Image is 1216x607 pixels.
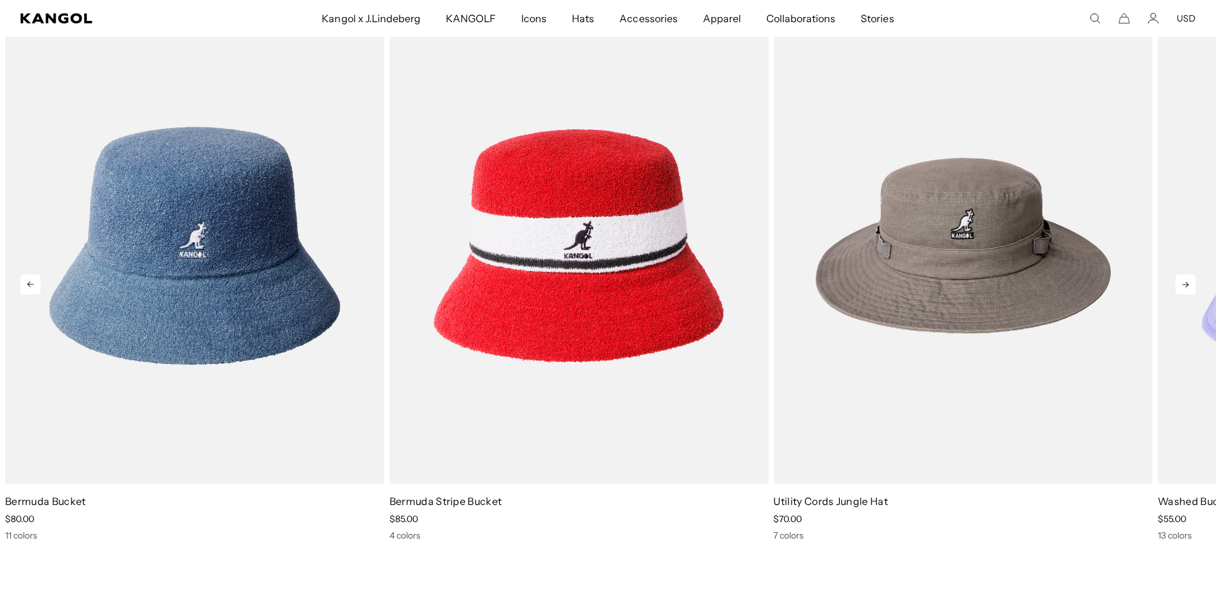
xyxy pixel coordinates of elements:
a: Bermuda Stripe Bucket [389,495,502,508]
img: Utility Cords Jungle Hat [773,8,1153,484]
summary: Search here [1089,13,1101,24]
button: Cart [1118,13,1130,24]
span: $80.00 [5,513,34,525]
button: USD [1177,13,1196,24]
img: Bermuda Stripe Bucket [389,8,769,484]
img: Bermuda Bucket [5,8,384,484]
a: Kangol [20,13,213,23]
div: 4 colors [389,530,769,541]
a: Account [1148,13,1159,24]
a: Utility Cords Jungle Hat [773,495,888,508]
span: $55.00 [1158,513,1186,525]
div: 7 colors [773,530,1153,541]
a: Bermuda Bucket [5,495,85,508]
div: 11 colors [5,530,384,541]
span: $85.00 [389,513,418,525]
div: 4 of 5 [384,8,769,541]
span: $70.00 [773,513,802,525]
div: 5 of 5 [768,8,1153,541]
